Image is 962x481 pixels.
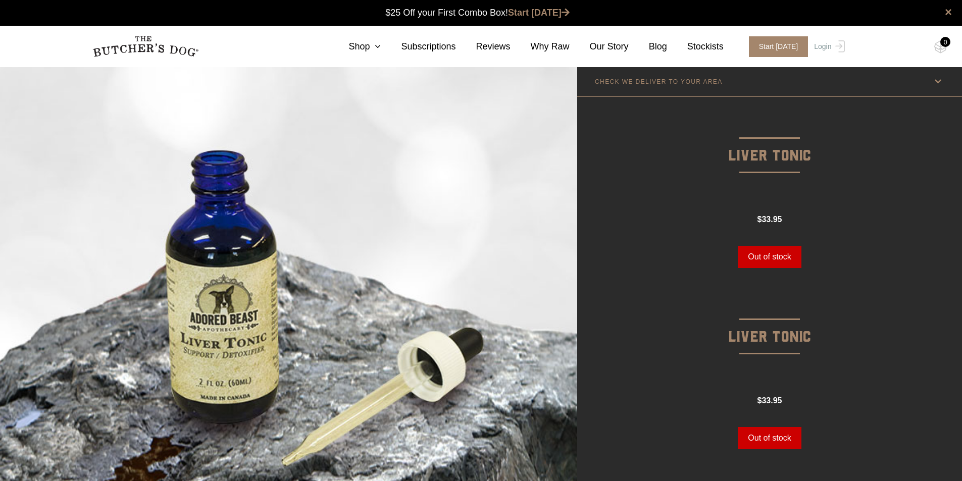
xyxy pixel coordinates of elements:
p: Liver Tonic [577,283,962,359]
a: Start [DATE] [739,36,812,57]
img: TBD_Cart-Empty.png [934,40,947,54]
span: $ [757,215,762,224]
a: Shop [328,40,381,54]
button: Out of stock [738,427,801,449]
a: Why Raw [511,40,570,54]
bdi: 33.95 [757,215,782,224]
a: CHECK WE DELIVER TO YOUR AREA [577,67,962,96]
p: CHECK WE DELIVER TO YOUR AREA [595,78,723,85]
div: 0 [940,37,950,47]
a: Subscriptions [381,40,455,54]
a: Stockists [667,40,724,54]
a: Blog [629,40,667,54]
a: Our Story [570,40,629,54]
a: Start [DATE] [508,8,570,18]
bdi: 33.95 [757,396,782,405]
a: close [945,6,952,18]
a: Login [812,36,844,57]
button: Out of stock [738,246,801,268]
a: Reviews [456,40,511,54]
p: Liver Tonic [577,102,962,178]
span: Start [DATE] [749,36,808,57]
span: $ [757,396,762,405]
